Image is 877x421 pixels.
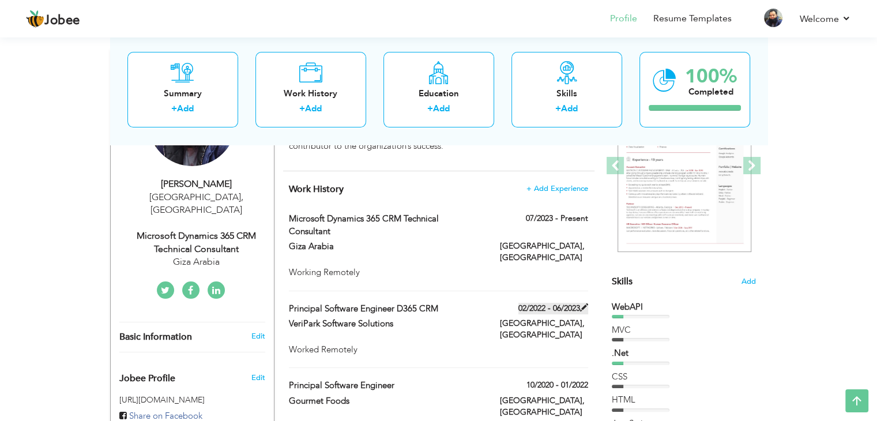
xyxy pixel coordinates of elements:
a: Add [561,103,578,115]
a: Add [177,103,194,115]
span: Jobee [44,14,80,27]
div: [GEOGRAPHIC_DATA] [GEOGRAPHIC_DATA] [119,191,274,217]
span: Edit [251,373,265,383]
span: , [241,191,243,204]
label: [GEOGRAPHIC_DATA], [GEOGRAPHIC_DATA] [500,318,588,341]
span: Add [742,276,756,287]
span: Work History [289,183,344,196]
div: Enhance your career by creating a custom URL for your Jobee public profile. [111,361,274,390]
label: Gourmet Foods [289,395,483,407]
div: CSS [612,371,756,383]
label: 07/2023 - Present [526,213,588,224]
div: Working Remotely [289,266,588,279]
div: WebAPI [612,301,756,313]
label: Principal Software Engineer D365 CRM [289,303,483,315]
img: Profile Img [764,9,782,27]
div: Education [393,88,485,100]
label: Microsoft Dynamics 365 CRM Technical Consultant [289,213,483,238]
a: Add [305,103,322,115]
label: + [555,103,561,115]
h4: This helps to show the companies you have worked for. [289,183,588,195]
div: [PERSON_NAME] [119,178,274,191]
a: Jobee [26,10,80,28]
label: + [427,103,433,115]
label: + [299,103,305,115]
div: Worked Remotely [289,344,588,356]
span: Basic Information [119,332,192,343]
div: Skills [521,88,613,100]
label: Giza Arabia [289,240,483,253]
a: Edit [251,331,265,341]
a: Profile [610,12,637,25]
span: + Add Experience [526,185,588,193]
div: .Net [612,347,756,359]
a: Welcome [800,12,851,26]
span: Jobee Profile [119,374,175,384]
div: MVC [612,324,756,336]
div: Giza Arabia [119,255,274,269]
a: Resume Templates [653,12,732,25]
label: + [171,103,177,115]
div: HTML [612,394,756,406]
div: Summary [137,88,229,100]
h5: [URL][DOMAIN_NAME] [119,396,265,404]
a: Add [433,103,450,115]
img: jobee.io [26,10,44,28]
span: Skills [612,275,633,288]
label: Principal Software Engineer [289,379,483,392]
div: Completed [685,86,737,98]
div: Work History [265,88,357,100]
div: Microsoft Dynamics 365 CRM Technical Consultant [119,230,274,256]
label: [GEOGRAPHIC_DATA], [GEOGRAPHIC_DATA] [500,395,588,418]
div: 100% [685,67,737,86]
label: [GEOGRAPHIC_DATA], [GEOGRAPHIC_DATA] [500,240,588,264]
label: 10/2020 - 01/2022 [526,379,588,391]
label: VeriPark Software Solutions [289,318,483,330]
label: 02/2022 - 06/2023 [518,303,588,314]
